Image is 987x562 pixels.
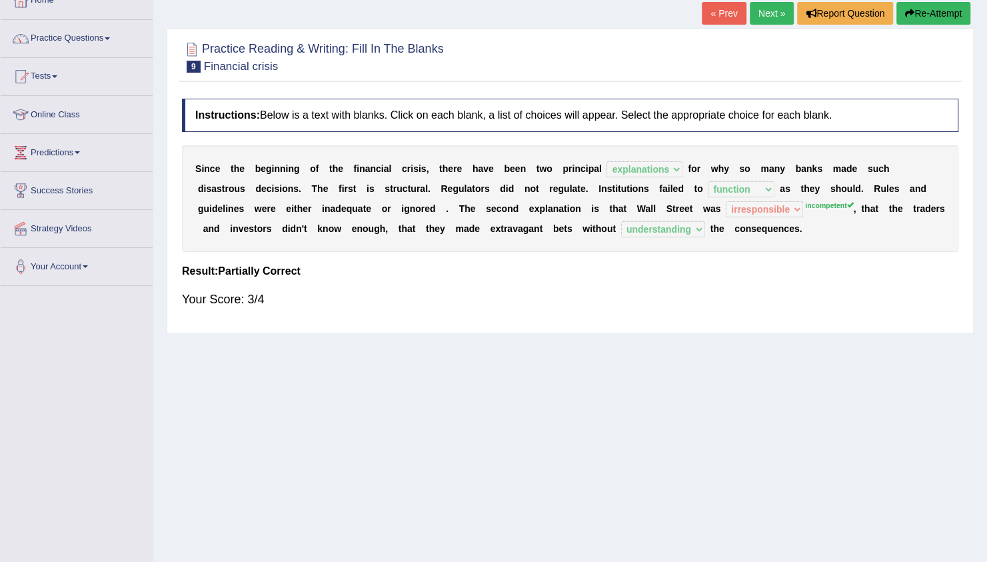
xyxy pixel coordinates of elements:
[348,183,353,194] b: s
[447,183,453,194] b: e
[262,203,267,214] b: e
[421,163,427,174] b: s
[659,183,662,194] b: f
[195,109,260,121] b: Instructions:
[715,203,720,214] b: s
[875,203,878,214] b: t
[637,203,646,214] b: W
[870,203,875,214] b: a
[198,203,204,214] b: g
[553,203,559,214] b: n
[913,203,916,214] b: t
[353,163,357,174] b: f
[580,183,586,194] b: e
[311,183,317,194] b: T
[223,203,225,214] b: l
[814,183,820,194] b: y
[467,183,472,194] b: a
[780,183,785,194] b: a
[411,183,417,194] b: u
[448,163,453,174] b: e
[339,183,342,194] b: f
[425,203,430,214] b: e
[420,183,425,194] b: a
[363,203,367,214] b: t
[703,203,710,214] b: w
[489,163,494,174] b: e
[886,183,889,194] b: l
[572,183,577,194] b: a
[475,183,481,194] b: o
[352,203,358,214] b: u
[365,163,371,174] b: a
[491,203,496,214] b: e
[407,163,411,174] b: r
[234,203,239,214] b: e
[515,163,520,174] b: e
[401,203,404,214] b: i
[182,39,444,73] h2: Practice Reading & Writing: Fill In The Blanks
[558,183,564,194] b: g
[353,183,357,194] b: t
[668,183,670,194] b: i
[546,163,552,174] b: o
[894,183,899,194] b: s
[558,203,564,214] b: a
[580,163,586,174] b: c
[427,163,429,174] b: ,
[575,203,581,214] b: n
[210,163,215,174] b: c
[504,163,510,174] b: b
[697,183,703,194] b: o
[345,183,348,194] b: r
[536,163,540,174] b: t
[569,203,575,214] b: o
[601,183,607,194] b: n
[872,163,878,174] b: u
[255,203,262,214] b: w
[228,203,234,214] b: n
[529,203,534,214] b: e
[536,183,539,194] b: t
[805,201,853,209] sup: incompetent
[217,203,223,214] b: e
[384,163,389,174] b: a
[333,163,339,174] b: h
[562,163,568,174] b: p
[750,2,794,25] a: Next »
[496,203,502,214] b: c
[291,203,294,214] b: i
[718,163,724,174] b: h
[564,183,570,194] b: u
[472,183,475,194] b: t
[864,203,870,214] b: h
[1,96,153,129] a: Online Class
[325,203,331,214] b: n
[672,183,678,194] b: e
[465,203,471,214] b: h
[201,163,204,174] b: i
[459,203,465,214] b: T
[549,183,552,194] b: r
[335,203,341,214] b: d
[760,163,768,174] b: m
[710,203,716,214] b: a
[486,203,491,214] b: s
[204,163,210,174] b: n
[359,163,365,174] b: n
[800,183,804,194] b: t
[880,183,886,194] b: u
[288,163,294,174] b: n
[506,183,508,194] b: i
[684,203,690,214] b: e
[626,183,630,194] b: t
[329,163,333,174] b: t
[846,163,852,174] b: d
[404,203,410,214] b: g
[508,183,514,194] b: d
[861,183,864,194] b: .
[679,203,684,214] b: e
[322,203,325,214] b: i
[481,183,484,194] b: r
[239,203,244,214] b: s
